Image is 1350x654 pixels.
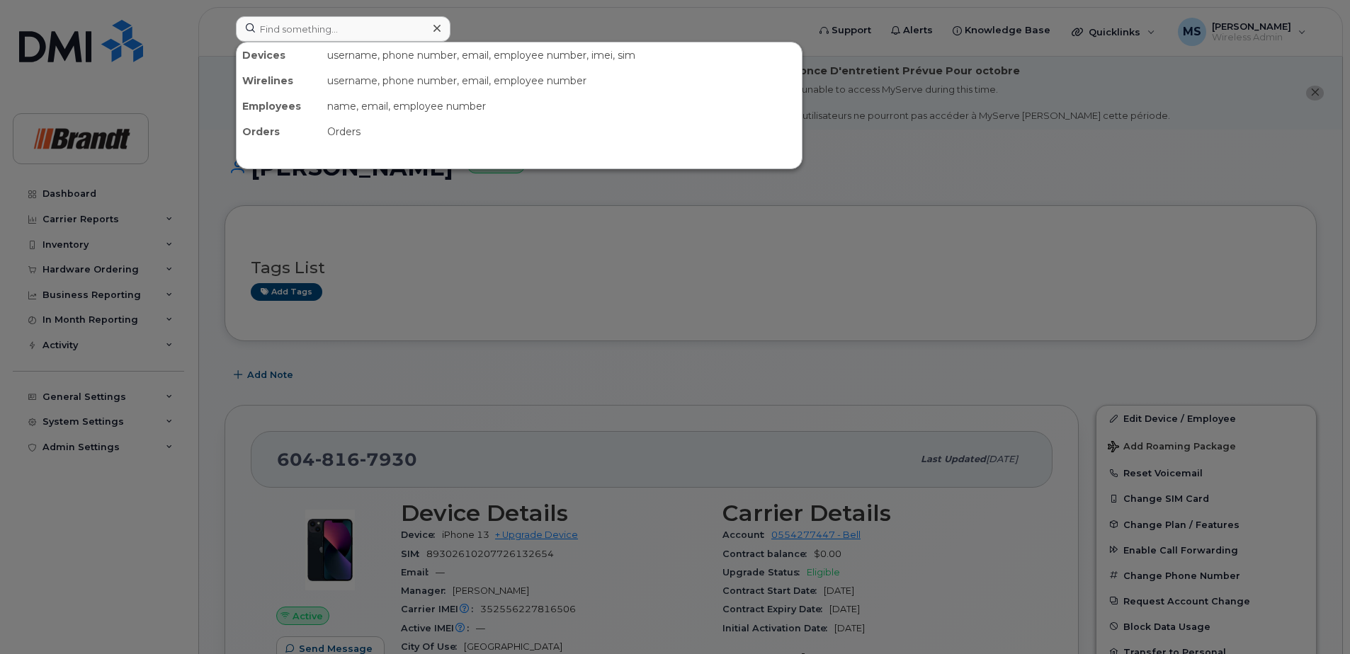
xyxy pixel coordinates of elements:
div: Devices [237,42,322,68]
div: Orders [322,119,802,144]
div: Orders [237,119,322,144]
div: Employees [237,93,322,119]
div: username, phone number, email, employee number [322,68,802,93]
div: username, phone number, email, employee number, imei, sim [322,42,802,68]
div: name, email, employee number [322,93,802,119]
div: Wirelines [237,68,322,93]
